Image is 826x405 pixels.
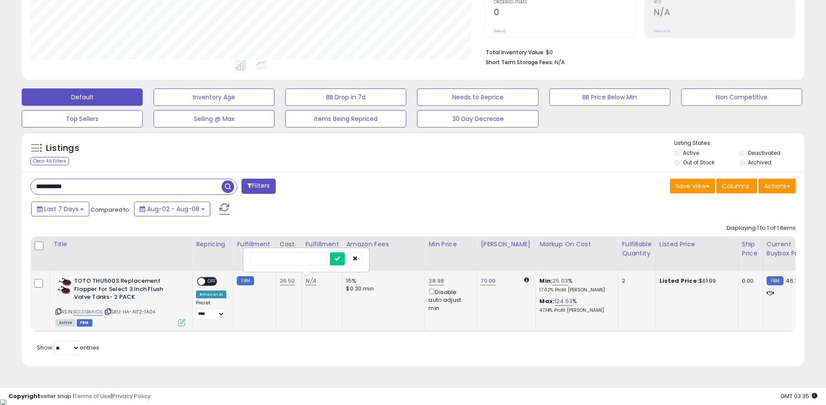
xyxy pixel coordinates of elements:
small: Prev: N/A [654,29,671,34]
div: Title [53,240,189,249]
div: Repricing [196,240,229,249]
a: 25.03 [552,277,568,285]
a: 70.00 [480,277,496,285]
div: 15% [346,277,418,285]
div: Fulfillment Cost [305,240,339,258]
div: Markup on Cost [539,240,614,249]
span: 2025-08-17 03:35 GMT [780,392,817,400]
button: Columns [716,179,757,193]
h2: N/A [654,7,795,19]
div: Current Buybox Price [767,240,811,258]
span: Last 7 Days [44,205,78,213]
b: Listed Price: [659,277,699,285]
th: The percentage added to the cost of goods (COGS) that forms the calculator for Min & Max prices. [536,236,618,271]
div: [PERSON_NAME] [480,240,532,249]
a: 26.50 [280,277,295,285]
span: 46.2 [786,277,798,285]
label: Deactivated [748,149,780,157]
h5: Listings [46,142,79,154]
div: Fulfillable Quantity [622,240,652,258]
span: Compared to: [91,206,131,214]
p: 17.02% Profit [PERSON_NAME] [539,287,611,293]
button: BB Drop in 7d [285,88,406,106]
a: Terms of Use [74,392,111,400]
div: ASIN: [56,277,186,325]
div: Cost [280,240,298,249]
label: Out of Stock [683,159,715,166]
span: Aug-02 - Aug-08 [147,205,199,213]
div: $61.99 [659,277,731,285]
a: B013TBMVOE [73,308,103,316]
a: N/A [305,277,316,285]
div: Disable auto adjust min [428,287,470,312]
div: Min Price [428,240,473,249]
div: Amazon AI [196,291,226,298]
a: 124.53 [555,297,572,306]
div: 2 [622,277,649,285]
span: Show: entries [37,343,99,352]
span: FBM [77,319,92,327]
div: Listed Price [659,240,735,249]
i: Calculated using Dynamic Max Price. [524,277,529,283]
div: % [539,277,611,293]
span: N/A [555,58,565,66]
button: Actions [758,179,796,193]
div: 0.00 [742,277,756,285]
button: BB Price Below Min [549,88,670,106]
button: Default [22,88,143,106]
b: Total Inventory Value: [486,49,545,56]
b: Min: [539,277,552,285]
b: TOTO THU500S Replacement Flapper for Select 3 Inch Flush Valve Tanks- 2 PACK [74,277,180,304]
button: Non Competitive [681,88,802,106]
div: Ship Price [742,240,759,258]
li: $0 [486,46,789,57]
small: FBM [237,276,254,285]
a: 38.98 [428,277,444,285]
div: $0.30 min [346,285,418,293]
div: Amazon Fees [346,240,421,249]
b: Short Term Storage Fees: [486,59,553,66]
button: 30 Day Decrease [417,110,538,127]
button: Top Sellers [22,110,143,127]
div: Fulfillment [237,240,272,249]
div: Clear All Filters [30,157,69,165]
span: | SKU: HA-A1T2-1A04 [104,308,155,315]
div: Preset: [196,300,226,320]
button: Save View [670,179,715,193]
label: Archived [748,159,771,166]
button: Aug-02 - Aug-08 [134,202,210,216]
button: Items Being Repriced [285,110,406,127]
button: Inventory Age [153,88,274,106]
span: All listings currently available for purchase on Amazon [56,319,75,327]
p: 47.14% Profit [PERSON_NAME] [539,307,611,314]
small: FBM [767,276,784,285]
span: OFF [205,278,219,285]
small: Prev: 0 [494,29,506,34]
h2: 0 [494,7,635,19]
button: Needs to Reprice [417,88,538,106]
b: Max: [539,297,555,305]
div: Displaying 1 to 1 of 1 items [727,224,796,232]
div: seller snap | | [9,392,150,401]
strong: Copyright [9,392,40,400]
a: Privacy Policy [112,392,150,400]
button: Selling @ Max [153,110,274,127]
img: 31Wjd8gs2jL._SL40_.jpg [56,277,72,294]
span: Columns [722,182,749,190]
button: Last 7 Days [31,202,89,216]
div: % [539,297,611,314]
label: Active [683,149,699,157]
p: Listing States: [674,139,804,147]
button: Filters [242,179,275,194]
